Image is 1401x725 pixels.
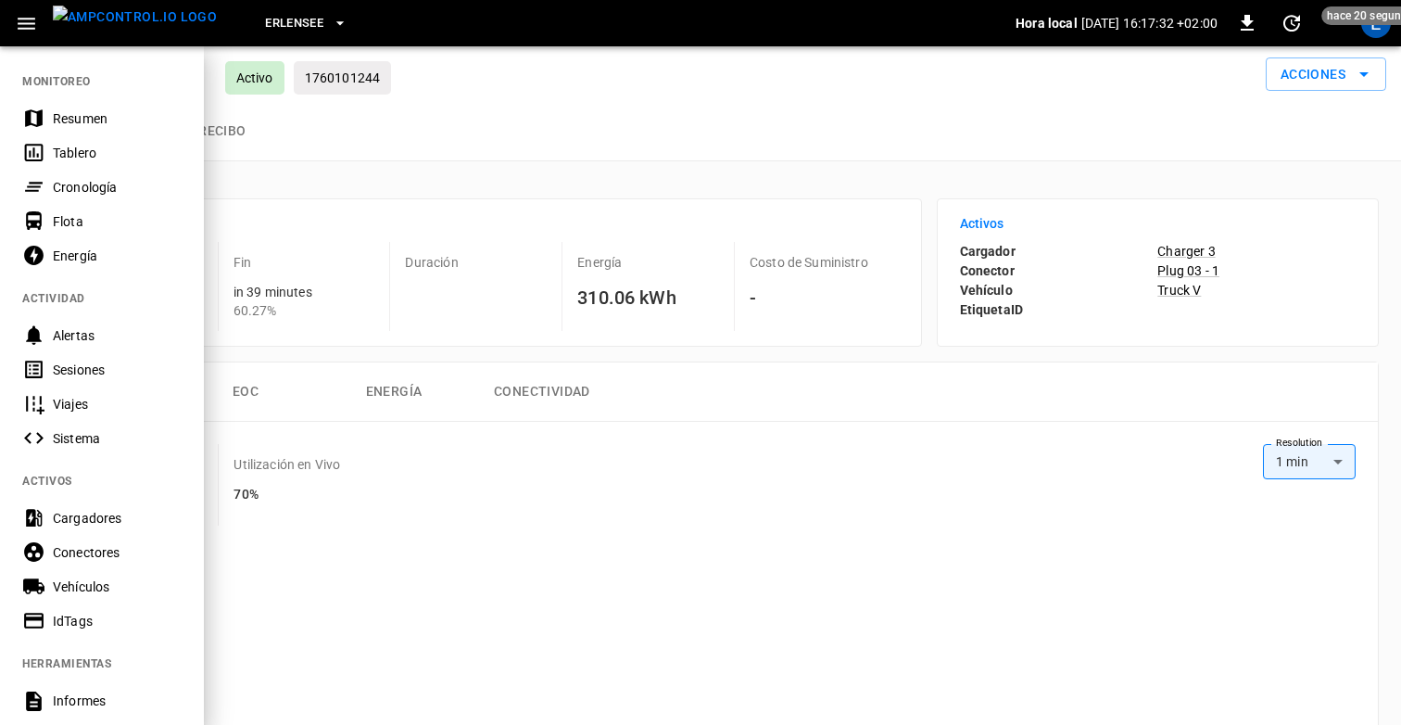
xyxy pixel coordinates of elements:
div: Cargadores [53,509,182,528]
div: Informes [53,692,182,710]
div: Resumen [53,109,182,128]
p: [DATE] 16:17:32 +02:00 [1081,14,1218,32]
div: Flota [53,212,182,231]
button: set refresh interval [1277,8,1306,38]
img: ampcontrol.io logo [53,6,217,29]
div: Viajes [53,395,182,413]
div: Vehículos [53,578,182,596]
div: IdTags [53,612,182,630]
p: Hora local [1016,14,1078,32]
div: Sesiones [53,361,182,379]
div: Energía [53,247,182,265]
div: Cronología [53,178,182,197]
div: Tablero [53,144,182,162]
div: Conectores [53,543,182,562]
div: Alertas [53,326,182,345]
div: Sistema [53,429,182,448]
span: Erlensee [265,13,323,34]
